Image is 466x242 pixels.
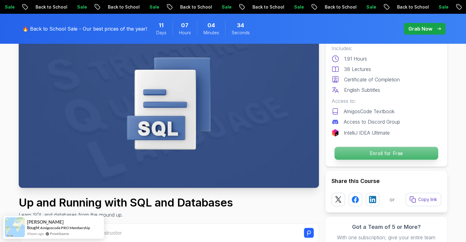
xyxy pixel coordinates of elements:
span: 4 Minutes [207,21,215,30]
a: ProveSource [50,231,69,236]
span: Hours [179,30,191,36]
img: jetbrains logo [332,129,339,136]
span: 11 Days [159,21,164,30]
p: Sale [71,4,90,10]
p: Certificate of Completion [344,76,400,83]
p: Back to School [101,4,143,10]
p: Sale [432,4,452,10]
button: Enroll for Free [334,147,438,160]
p: Back to School [391,4,432,10]
p: Sale [215,4,235,10]
p: Back to School [246,4,288,10]
p: Back to School [174,4,215,10]
p: Access to Discord Group [344,118,400,125]
span: 7 Hours [181,21,188,30]
h2: Share this Course [332,177,441,185]
p: 🔥 Back to School Sale - Our best prices of the year! [22,25,147,32]
p: Sale [360,4,380,10]
p: 38 Lectures [344,65,371,73]
p: Sale [143,4,163,10]
span: Days [156,30,166,36]
span: 4 hours ago [27,231,44,236]
span: 34 Seconds [237,21,244,30]
p: Back to School [318,4,360,10]
p: 1.91 Hours [344,55,367,62]
p: Includes: [332,45,441,52]
h3: Got a Team of 5 or More? [332,223,441,231]
span: Instructor [100,230,122,236]
p: Sale [288,4,307,10]
span: Minutes [203,30,219,36]
button: Copy link [406,193,441,206]
span: Seconds [232,30,250,36]
span: [PERSON_NAME] [27,219,64,225]
img: up-and-running-with-sql_thumbnail [19,19,319,188]
p: Grab Now [408,25,432,32]
span: Bought [27,225,40,230]
p: IntelliJ IDEA Ultimate [344,129,390,136]
p: or [390,196,395,203]
p: Access to: [332,97,441,105]
p: Learn SQL and databases from the ground up. [19,211,233,218]
p: AmigosCode Textbook [344,108,395,115]
img: provesource social proof notification image [5,217,25,237]
p: Copy link [418,196,437,203]
h1: Up and Running with SQL and Databases [19,196,233,209]
a: Amigoscode PRO Membership [40,225,90,230]
p: Back to School [29,4,71,10]
p: English Subtitles [344,86,380,94]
